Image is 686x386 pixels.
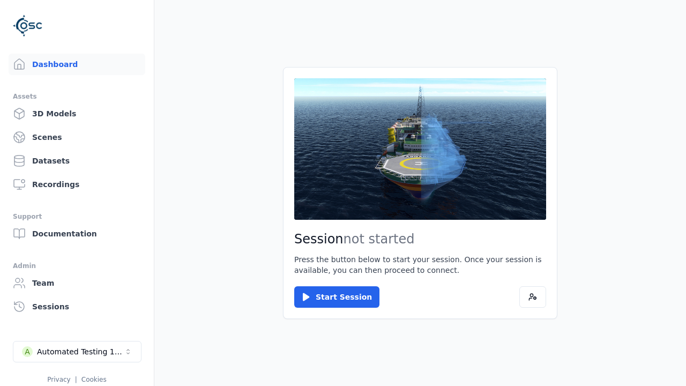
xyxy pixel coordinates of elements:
div: A [22,346,33,357]
button: Start Session [294,286,379,308]
h2: Session [294,231,546,248]
span: | [75,376,77,383]
a: Team [9,272,145,294]
a: Datasets [9,150,145,172]
button: Select a workspace [13,341,141,362]
p: Press the button below to start your session. Once your session is available, you can then procee... [294,254,546,276]
a: 3D Models [9,103,145,124]
a: Cookies [81,376,107,383]
div: Automated Testing 1 - Playwright [37,346,124,357]
a: Scenes [9,127,145,148]
a: Recordings [9,174,145,195]
a: Documentation [9,223,145,244]
a: Dashboard [9,54,145,75]
a: Privacy [47,376,70,383]
span: not started [344,232,415,247]
div: Assets [13,90,141,103]
a: Sessions [9,296,145,317]
img: Logo [13,11,43,41]
div: Admin [13,259,141,272]
div: Support [13,210,141,223]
